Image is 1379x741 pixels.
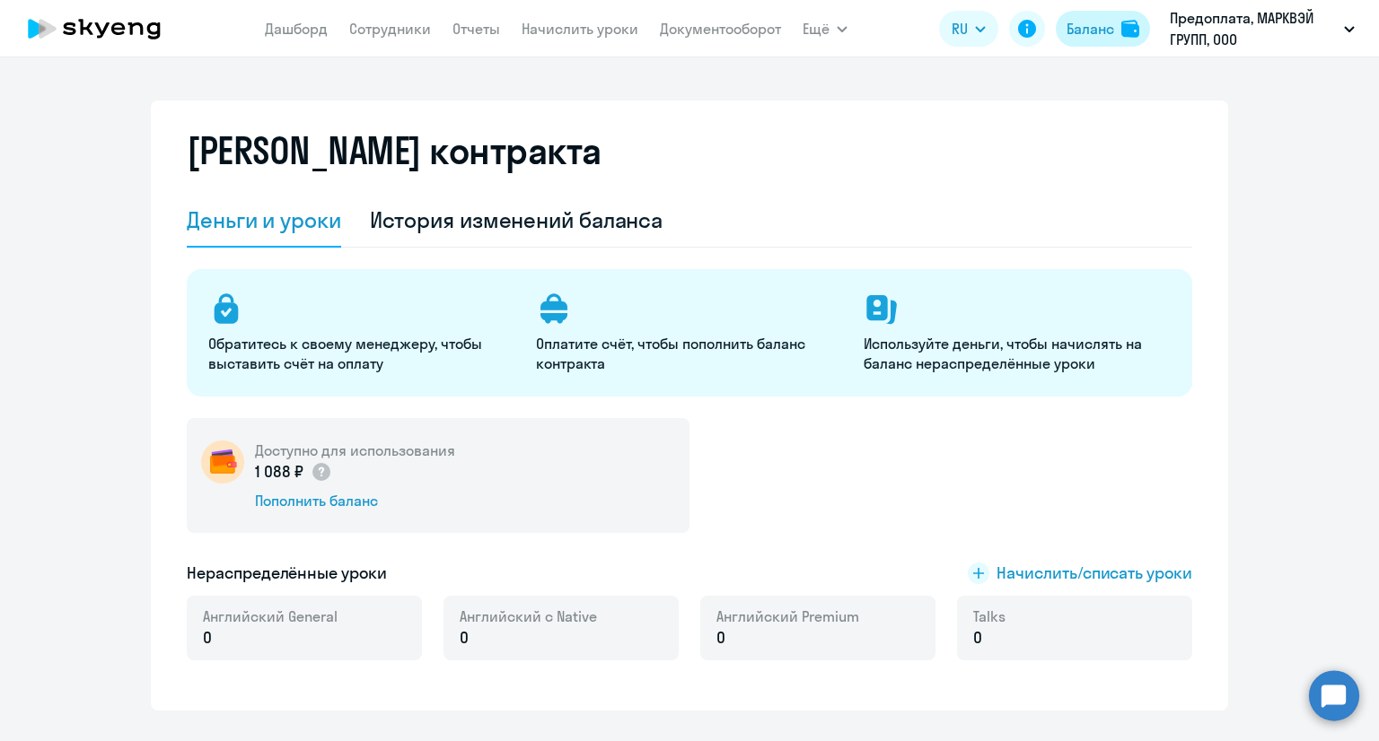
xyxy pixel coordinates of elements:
span: Английский General [203,606,338,626]
div: Деньги и уроки [187,205,341,234]
div: Баланс [1067,18,1114,39]
span: RU [952,18,968,39]
p: Оплатите счёт, чтобы пополнить баланс контракта [536,334,842,373]
span: Английский Premium [716,606,859,626]
p: Предоплата, МАРКВЭЙ ГРУПП, ООО [1170,7,1337,50]
span: 0 [203,626,212,649]
span: 0 [716,626,725,649]
a: Начислить уроки [522,20,638,38]
a: Дашборд [265,20,328,38]
span: Английский с Native [460,606,597,626]
div: Пополнить баланс [255,491,455,510]
a: Отчеты [452,20,500,38]
span: Talks [973,606,1006,626]
button: RU [939,11,998,47]
div: История изменений баланса [370,205,663,234]
img: balance [1121,20,1139,38]
h2: [PERSON_NAME] контракта [187,129,602,172]
button: Балансbalance [1056,11,1150,47]
button: Ещё [803,11,848,47]
p: 1 088 ₽ [255,460,332,484]
span: Ещё [803,18,830,39]
h5: Доступно для использования [255,440,455,460]
img: wallet-circle.png [201,440,244,484]
h5: Нераспределённые уроки [187,562,387,585]
span: 0 [973,626,982,649]
a: Документооборот [660,20,781,38]
span: 0 [460,626,469,649]
span: Начислить/списать уроки [997,562,1192,585]
p: Обратитесь к своему менеджеру, чтобы выставить счёт на оплату [208,334,514,373]
button: Предоплата, МАРКВЭЙ ГРУПП, ООО [1161,7,1364,50]
a: Сотрудники [349,20,431,38]
p: Используйте деньги, чтобы начислять на баланс нераспределённые уроки [864,334,1170,373]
